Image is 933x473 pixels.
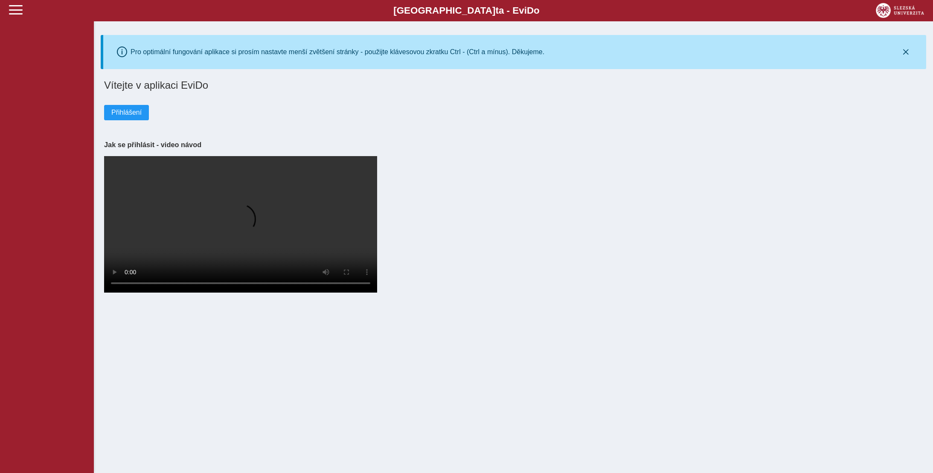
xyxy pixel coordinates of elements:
b: [GEOGRAPHIC_DATA] a - Evi [26,5,907,16]
button: Přihlášení [104,105,149,120]
span: D [527,5,534,16]
span: Přihlášení [111,109,142,116]
h1: Vítejte v aplikaci EviDo [104,79,923,91]
div: Pro optimální fungování aplikace si prosím nastavte menší zvětšení stránky - použijte klávesovou ... [131,48,544,56]
video: Your browser does not support the video tag. [104,156,377,293]
h3: Jak se přihlásit - video návod [104,141,923,149]
span: t [495,5,498,16]
span: o [534,5,540,16]
img: logo_web_su.png [876,3,924,18]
